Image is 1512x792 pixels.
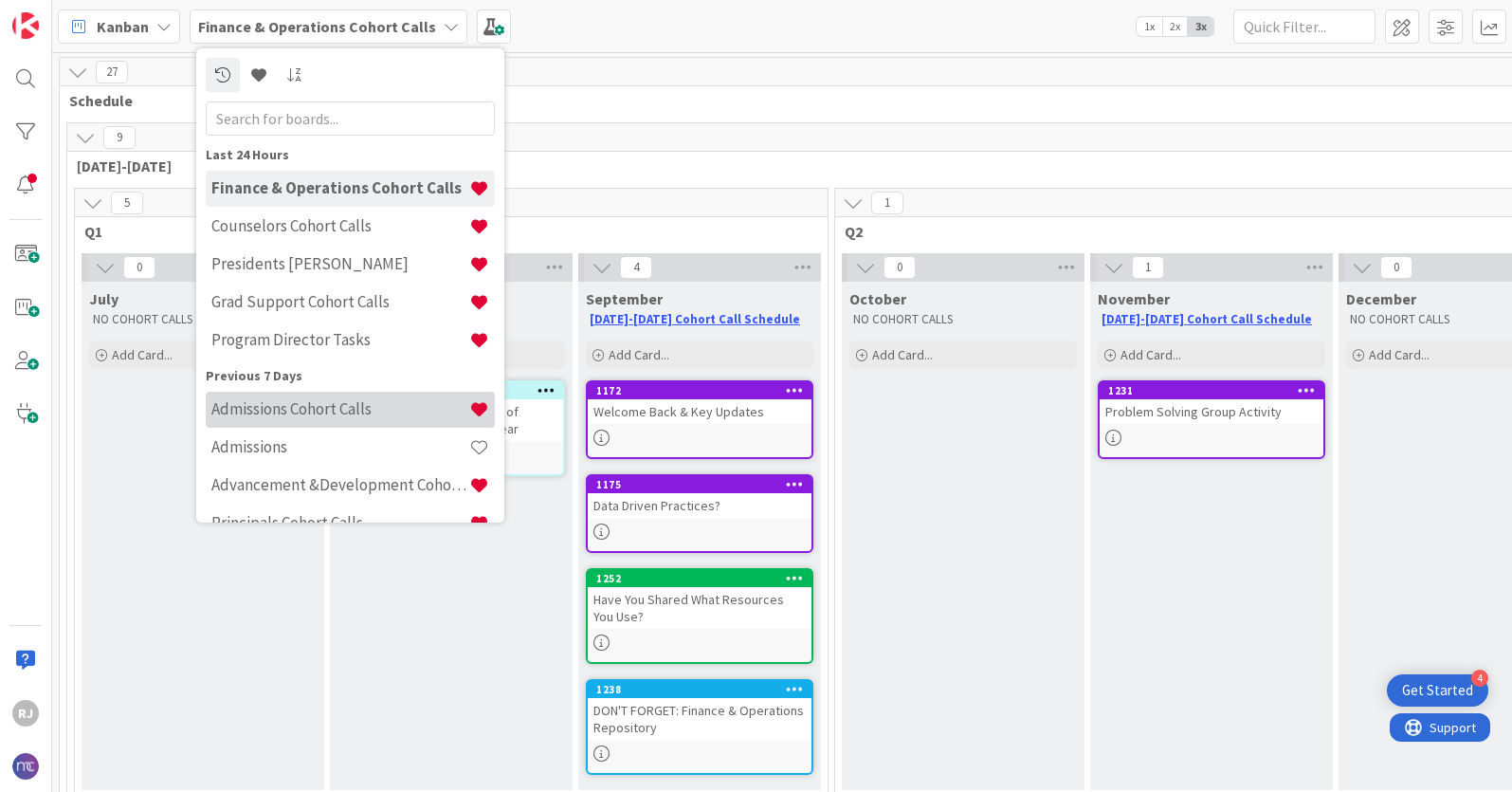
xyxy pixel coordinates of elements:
[588,698,811,740] div: DON'T FORGET: Finance & Operations Repository
[1188,17,1213,36] span: 3x
[112,346,173,363] span: Add Card...
[211,475,469,494] h4: Advancement &Development Cohort Calls
[211,399,469,418] h4: Admissions Cohort Calls
[12,753,39,780] img: avatar
[1100,382,1323,424] div: 1231Problem Solving Group Activity
[590,311,800,327] a: [DATE]-[DATE] Cohort Call Schedule
[586,474,813,553] a: 1175Data Driven Practices?
[884,256,916,279] span: 0
[588,570,811,587] div: 1252
[1102,311,1312,327] a: [DATE]-[DATE] Cohort Call Schedule
[198,17,436,36] b: Finance & Operations Cohort Calls
[1162,17,1188,36] span: 2x
[206,101,495,136] input: Search for boards...
[211,513,469,532] h4: Principals Cohort Calls
[1233,9,1375,44] input: Quick Filter...
[588,382,811,424] div: 1172Welcome Back & Key Updates
[12,700,39,727] div: RJ
[206,366,495,386] div: Previous 7 Days
[1387,674,1488,707] div: Open Get Started checklist, remaining modules: 4
[211,292,469,311] h4: Grad Support Cohort Calls
[588,493,811,518] div: Data Driven Practices?
[596,683,811,696] div: 1238
[211,178,469,197] h4: Finance & Operations Cohort Calls
[1346,289,1416,308] span: December
[211,437,469,456] h4: Admissions
[588,570,811,629] div: 1252Have You Shared What Resources You Use?
[12,12,39,39] img: Visit kanbanzone.com
[89,289,118,308] span: July
[596,384,811,397] div: 1172
[586,568,813,664] a: 1252Have You Shared What Resources You Use?
[111,192,143,214] span: 5
[84,222,804,241] span: Q1
[1098,380,1325,459] a: 1231Problem Solving Group Activity
[1380,256,1412,279] span: 0
[103,126,136,149] span: 9
[211,254,469,273] h4: Presidents [PERSON_NAME]
[871,192,903,214] span: 1
[1108,384,1323,397] div: 1231
[1100,382,1323,399] div: 1231
[93,312,313,327] p: NO COHORT CALLS
[206,145,495,165] div: Last 24 Hours
[97,15,149,38] span: Kanban
[211,216,469,235] h4: Counselors Cohort Calls
[1369,346,1430,363] span: Add Card...
[609,346,669,363] span: Add Card...
[1402,681,1473,700] div: Get Started
[588,681,811,740] div: 1238DON'T FORGET: Finance & Operations Repository
[123,256,155,279] span: 0
[96,61,128,83] span: 27
[1120,346,1181,363] span: Add Card...
[211,330,469,349] h4: Program Director Tasks
[588,476,811,493] div: 1175
[586,380,813,459] a: 1172Welcome Back & Key Updates
[596,572,811,585] div: 1252
[596,478,811,491] div: 1175
[1100,399,1323,424] div: Problem Solving Group Activity
[620,256,652,279] span: 4
[586,289,663,308] span: September
[588,587,811,629] div: Have You Shared What Resources You Use?
[1098,289,1170,308] span: November
[588,681,811,698] div: 1238
[588,399,811,424] div: Welcome Back & Key Updates
[588,382,811,399] div: 1172
[1132,256,1164,279] span: 1
[586,679,813,775] a: 1238DON'T FORGET: Finance & Operations Repository
[1137,17,1162,36] span: 1x
[588,476,811,518] div: 1175Data Driven Practices?
[1471,670,1488,687] div: 4
[872,346,933,363] span: Add Card...
[40,3,86,26] span: Support
[849,289,906,308] span: October
[853,312,1073,327] p: NO COHORT CALLS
